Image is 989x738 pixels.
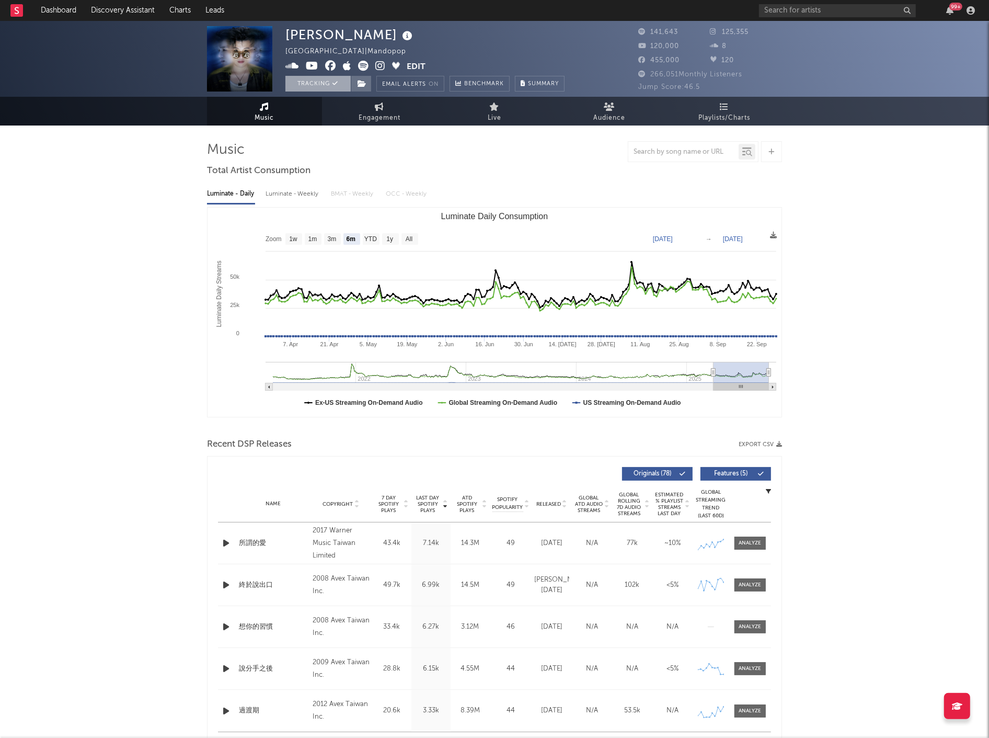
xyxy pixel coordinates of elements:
text: 1y [386,236,393,243]
text: 21. Apr [320,341,339,347]
text: 11. Aug [630,341,650,347]
text: Global Streaming On-Demand Audio [449,399,558,406]
span: 120,000 [638,43,679,50]
div: 28.8k [375,664,409,674]
div: N/A [574,664,609,674]
text: 25. Aug [669,341,688,347]
span: Estimated % Playlist Streams Last Day [655,492,684,517]
div: 2012 Avex Taiwan Inc. [313,698,370,723]
span: Music [255,112,274,124]
div: N/A [574,706,609,716]
span: Features ( 5 ) [707,471,755,477]
span: 7 Day Spotify Plays [375,495,402,514]
text: 50k [230,274,239,280]
span: Global ATD Audio Streams [574,495,603,514]
text: 14. [DATE] [549,341,577,347]
div: 3.12M [453,622,487,632]
div: 2008 Avex Taiwan Inc. [313,573,370,598]
text: 22. Sep [747,341,767,347]
a: 所謂的愛 [239,538,307,549]
span: Last Day Spotify Plays [414,495,442,514]
div: 8.39M [453,706,487,716]
span: Recent DSP Releases [207,438,292,451]
text: 3m [328,236,337,243]
text: 25k [230,302,239,308]
span: 8 [710,43,727,50]
div: 99 + [949,3,962,10]
div: 6.15k [414,664,448,674]
span: 455,000 [638,57,680,64]
span: 125,355 [710,29,749,36]
div: N/A [615,664,650,674]
svg: Luminate Daily Consumption [208,208,781,417]
div: 14.3M [453,538,487,549]
span: Playlists/Charts [699,112,751,124]
a: Live [437,97,552,126]
text: 19. May [397,341,418,347]
button: Features(5) [700,467,771,481]
a: Playlists/Charts [667,97,782,126]
button: Email AlertsOn [376,76,444,92]
input: Search for artists [759,4,916,17]
div: 6.27k [414,622,448,632]
span: Spotify Popularity [492,496,523,512]
button: Originals(78) [622,467,693,481]
div: 46 [492,622,529,632]
text: 8. Sep [710,341,727,347]
text: Zoom [266,236,282,243]
span: ATD Spotify Plays [453,495,481,514]
span: 266,051 Monthly Listeners [638,71,742,78]
span: 141,643 [638,29,678,36]
text: [DATE] [653,235,673,243]
text: 16. Jun [475,341,494,347]
text: Luminate Daily Streams [215,260,223,327]
a: 終於說出口 [239,580,307,591]
div: 6.99k [414,580,448,591]
text: Ex-US Streaming On-Demand Audio [315,399,423,406]
text: Luminate Daily Consumption [441,212,548,221]
span: Copyright [323,501,353,507]
div: N/A [574,622,609,632]
text: 30. Jun [514,341,533,347]
span: Total Artist Consumption [207,165,310,177]
div: 2008 Avex Taiwan Inc. [313,615,370,640]
span: Live [488,112,501,124]
a: Music [207,97,322,126]
text: 0 [236,330,239,336]
div: 14.5M [453,580,487,591]
span: Summary [528,81,559,87]
div: 想你的習慣 [239,622,307,632]
text: All [406,236,412,243]
button: Tracking [285,76,351,92]
a: Benchmark [450,76,510,92]
a: 說分手之後 [239,664,307,674]
input: Search by song name or URL [628,148,739,156]
div: N/A [655,622,690,632]
div: [DATE] [534,664,569,674]
div: 20.6k [375,706,409,716]
div: 43.4k [375,538,409,549]
text: 1w [289,236,297,243]
div: [GEOGRAPHIC_DATA] | Mandopop [285,46,418,58]
text: 5. May [360,341,377,347]
div: Luminate - Weekly [266,185,320,203]
div: Luminate - Daily [207,185,255,203]
div: 2017 Warner Music Taiwan Limited [313,525,370,562]
a: Audience [552,97,667,126]
button: Summary [515,76,565,92]
a: Engagement [322,97,437,126]
span: Jump Score: 46.5 [638,84,700,90]
span: Originals ( 78 ) [629,471,677,477]
div: Global Streaming Trend (Last 60D) [695,489,727,520]
div: [DATE] [534,622,569,632]
a: 過渡期 [239,706,307,716]
div: 3.33k [414,706,448,716]
text: 6m [347,236,355,243]
div: N/A [655,706,690,716]
div: [DATE] [534,538,569,549]
div: N/A [574,580,609,591]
